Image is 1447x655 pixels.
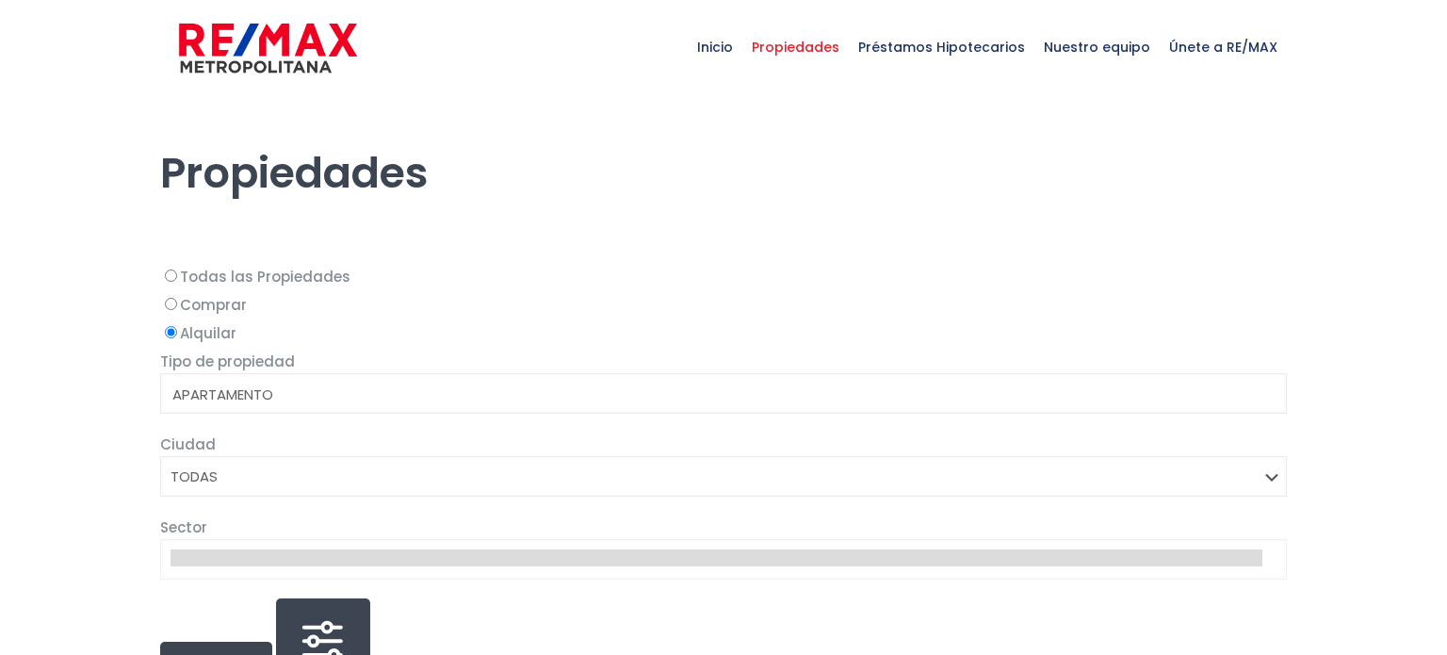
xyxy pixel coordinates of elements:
[165,298,177,310] input: Comprar
[160,321,1287,345] label: Alquilar
[1160,19,1287,75] span: Únete a RE/MAX
[160,95,1287,199] h1: Propiedades
[742,19,849,75] span: Propiedades
[160,434,216,454] span: Ciudad
[165,270,177,282] input: Todas las Propiedades
[160,352,295,371] span: Tipo de propiedad
[849,19,1034,75] span: Préstamos Hipotecarios
[171,384,1262,406] option: APARTAMENTO
[688,19,742,75] span: Inicio
[165,326,177,338] input: Alquilar
[1034,19,1160,75] span: Nuestro equipo
[160,293,1287,317] label: Comprar
[160,265,1287,288] label: Todas las Propiedades
[171,406,1262,429] option: CASA
[160,517,207,537] span: Sector
[179,20,357,76] img: remax-metropolitana-logo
